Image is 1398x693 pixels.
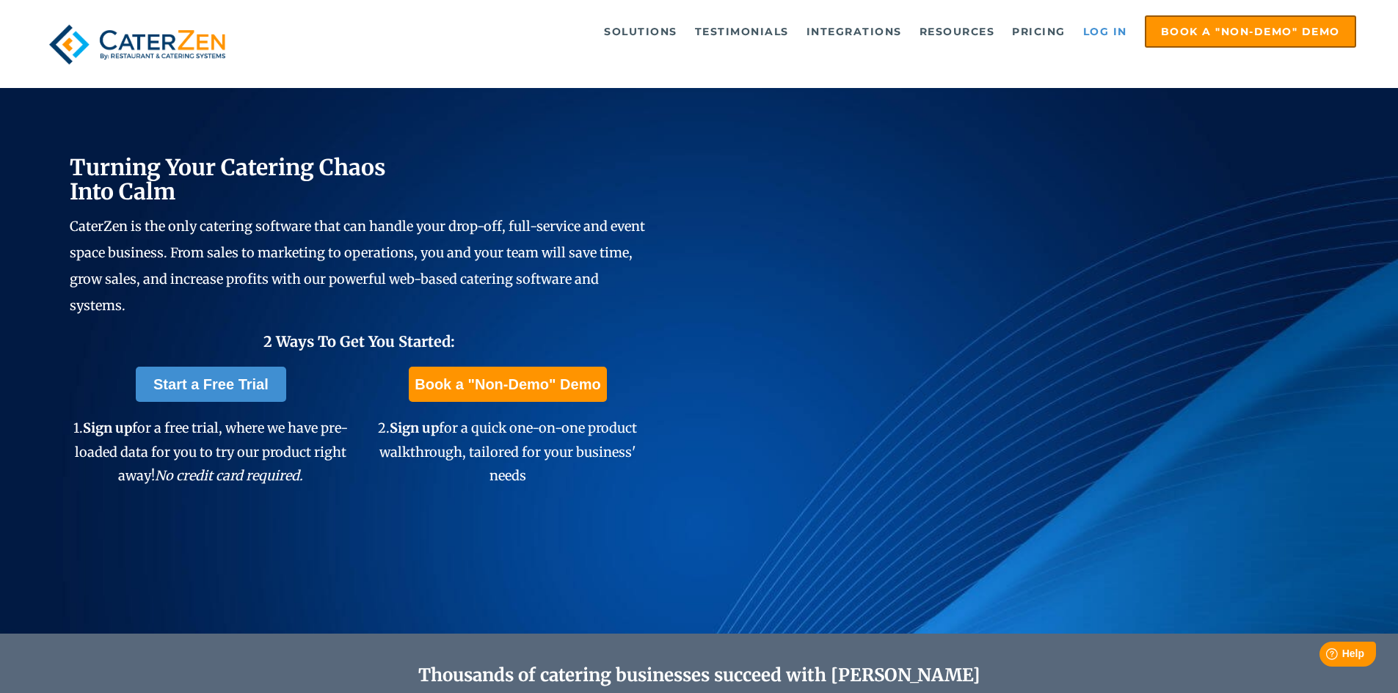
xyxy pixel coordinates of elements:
img: caterzen [42,15,233,73]
a: Resources [912,17,1002,46]
div: Navigation Menu [266,15,1356,48]
em: No credit card required. [155,467,303,484]
a: Solutions [597,17,685,46]
a: Book a "Non-Demo" Demo [409,367,606,402]
h2: Thousands of catering businesses succeed with [PERSON_NAME] [140,665,1259,686]
a: Pricing [1005,17,1073,46]
span: 1. for a free trial, where we have pre-loaded data for you to try our product right away! [73,419,348,484]
a: Book a "Non-Demo" Demo [1145,15,1356,48]
a: Log in [1076,17,1135,46]
span: CaterZen is the only catering software that can handle your drop-off, full-service and event spac... [70,218,645,314]
a: Testimonials [688,17,796,46]
iframe: Help widget launcher [1267,636,1382,677]
span: 2 Ways To Get You Started: [263,332,455,351]
span: Sign up [390,419,439,436]
span: 2. for a quick one-on-one product walkthrough, tailored for your business' needs [378,419,637,484]
a: Integrations [799,17,909,46]
a: Start a Free Trial [136,367,286,402]
span: Turning Your Catering Chaos Into Calm [70,153,386,205]
span: Sign up [83,419,132,436]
